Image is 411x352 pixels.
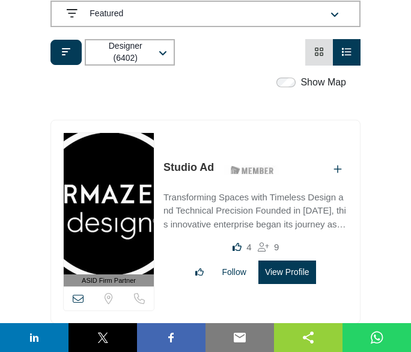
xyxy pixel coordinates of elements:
[64,133,154,274] img: Studio Ad
[274,242,279,252] span: 9
[96,330,110,345] img: twitter sharing button
[27,330,41,345] img: linkedin sharing button
[90,8,123,20] p: Featured
[96,40,156,64] p: Designer (6402)
[82,276,136,286] span: ASID Firm Partner
[224,161,281,179] img: ASID Members Badge Icon
[163,191,348,232] p: Transforming Spaces with Timeless Design and Technical Precision Founded in [DATE], this innovati...
[305,39,333,66] li: Card View
[163,161,214,173] a: Studio Ad
[50,1,361,27] button: Featured
[163,159,214,176] p: Studio Ad
[258,261,316,284] button: View Profile
[370,330,384,345] img: whatsapp sharing button
[342,47,352,57] a: View List
[246,242,251,252] span: 4
[301,330,315,345] img: sharethis sharing button
[233,242,242,252] i: Likes
[163,184,348,232] a: Transforming Spaces with Timeless Design and Technical Precision Founded in [DATE], this innovati...
[333,39,361,66] li: List View
[64,133,154,287] a: ASID Firm Partner
[314,47,324,57] a: View Card
[50,40,82,65] button: Filter categories
[85,39,175,66] button: Designer (6402)
[333,164,342,174] a: Add To List
[233,330,247,345] img: email sharing button
[164,330,178,345] img: facebook sharing button
[258,240,279,255] div: Followers
[189,261,210,283] button: Like listing
[216,261,252,283] button: Follow
[300,75,346,90] label: Show Map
